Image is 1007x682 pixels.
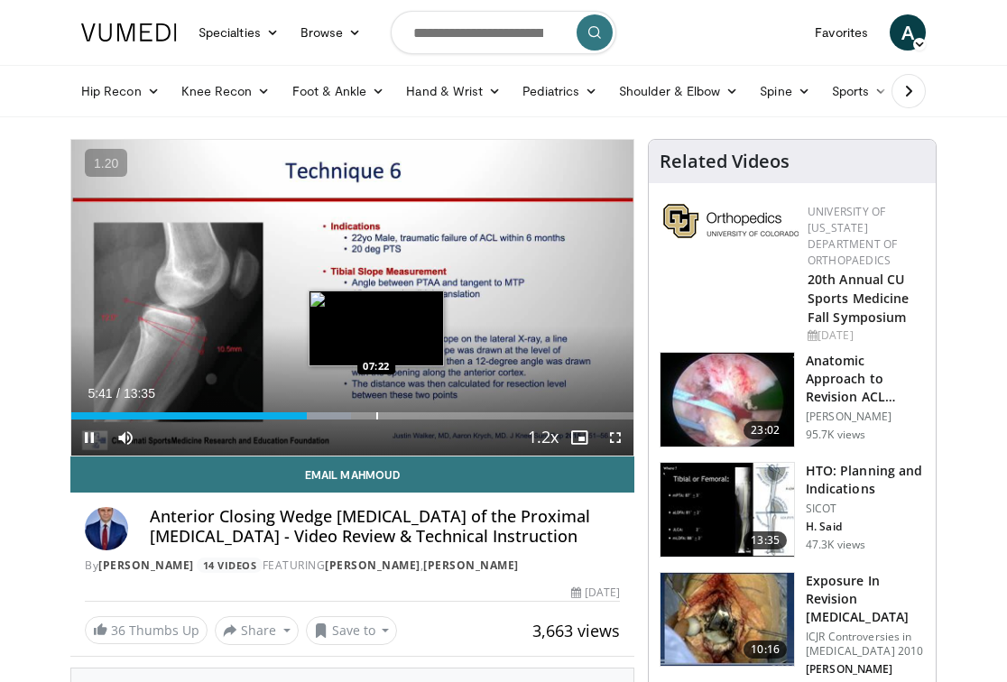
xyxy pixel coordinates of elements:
button: Playback Rate [525,419,561,456]
a: Email Mahmoud [70,456,634,493]
p: 95.7K views [806,428,865,442]
a: Specialties [188,14,290,51]
a: Hip Recon [70,73,171,109]
a: Sports [821,73,899,109]
button: Pause [71,419,107,456]
a: [PERSON_NAME] [423,558,519,573]
a: Pediatrics [512,73,608,109]
a: Knee Recon [171,73,282,109]
a: Foot & Ankle [282,73,396,109]
h3: Anatomic Approach to Revision ACL Reconstruction [806,352,925,406]
span: 13:35 [124,386,155,401]
a: Favorites [804,14,879,51]
img: Screen_shot_2010-09-03_at_2.11.03_PM_2.png.150x105_q85_crop-smart_upscale.jpg [661,573,794,667]
input: Search topics, interventions [391,11,616,54]
p: SICOT [806,502,925,516]
a: 14 Videos [197,558,263,573]
button: Save to [306,616,398,645]
a: Browse [290,14,373,51]
a: A [890,14,926,51]
p: [PERSON_NAME] [806,410,925,424]
a: 23:02 Anatomic Approach to Revision ACL Reconstruction [PERSON_NAME] 95.7K views [660,352,925,447]
a: [PERSON_NAME] [325,558,420,573]
div: Progress Bar [71,412,633,419]
span: / [116,386,120,401]
video-js: Video Player [71,140,633,456]
button: Enable picture-in-picture mode [561,419,597,456]
a: University of [US_STATE] Department of Orthopaedics [808,204,897,268]
h4: Anterior Closing Wedge [MEDICAL_DATA] of the Proximal [MEDICAL_DATA] - Video Review & Technical I... [150,507,620,546]
a: 20th Annual CU Sports Medicine Fall Symposium [808,271,910,326]
img: image.jpeg [309,290,444,366]
img: 355603a8-37da-49b6-856f-e00d7e9307d3.png.150x105_q85_autocrop_double_scale_upscale_version-0.2.png [663,204,799,238]
span: 5:41 [88,386,112,401]
p: 47.3K views [806,538,865,552]
span: 23:02 [744,421,787,439]
p: [PERSON_NAME] [806,662,925,677]
button: Mute [107,419,143,456]
div: [DATE] [808,327,921,344]
p: ICJR Controversies in [MEDICAL_DATA] 2010 [806,630,925,659]
button: Fullscreen [597,419,633,456]
a: [PERSON_NAME] [98,558,194,573]
span: 3,663 views [532,620,620,641]
p: H. Said [806,520,925,534]
h3: Exposure In Revision [MEDICAL_DATA] [806,572,925,626]
div: By FEATURING , [85,558,620,574]
a: 13:35 HTO: Planning and Indications SICOT H. Said 47.3K views [660,462,925,558]
img: VuMedi Logo [81,23,177,41]
span: 36 [111,622,125,639]
a: Hand & Wrist [395,73,512,109]
a: Shoulder & Elbow [608,73,749,109]
span: 10:16 [744,641,787,659]
img: Avatar [85,507,128,550]
h3: HTO: Planning and Indications [806,462,925,498]
img: 297961_0002_1.png.150x105_q85_crop-smart_upscale.jpg [661,463,794,557]
img: fu_1.png.150x105_q85_crop-smart_upscale.jpg [661,353,794,447]
button: Share [215,616,299,645]
span: 13:35 [744,531,787,549]
a: Spine [749,73,820,109]
a: 36 Thumbs Up [85,616,208,644]
div: [DATE] [571,585,620,601]
h4: Related Videos [660,151,790,172]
